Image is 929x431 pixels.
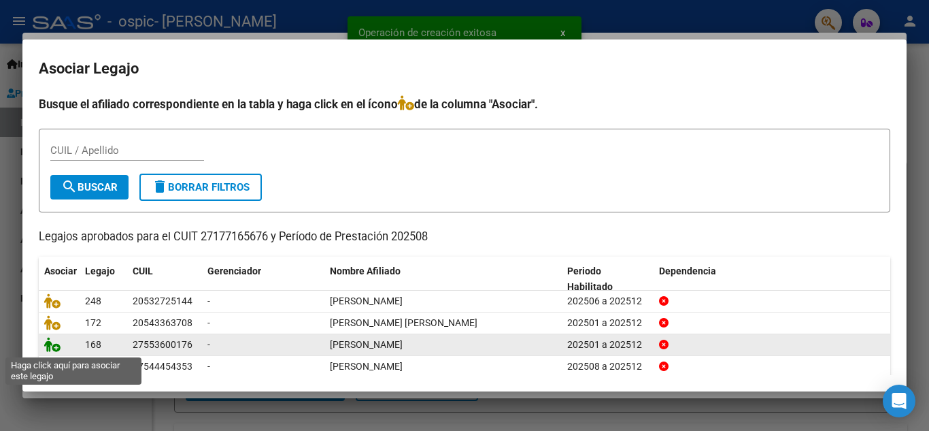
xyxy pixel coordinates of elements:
[567,266,613,292] span: Periodo Habilitado
[39,95,890,113] h4: Busque el afiliado correspondiente en la tabla y haga click en el ícono de la columna "Asociar".
[207,339,210,350] span: -
[207,361,210,372] span: -
[85,317,101,328] span: 172
[133,315,192,331] div: 20543363708
[152,181,250,193] span: Borrar Filtros
[567,293,648,309] div: 202506 a 202512
[85,339,101,350] span: 168
[330,317,477,328] span: CUEVAS ELIAN THIAN
[207,266,261,276] span: Gerenciador
[80,257,127,302] datatable-header-cell: Legajo
[133,293,192,309] div: 20532725144
[61,178,78,195] mat-icon: search
[330,266,401,276] span: Nombre Afiliado
[85,266,115,276] span: Legajo
[330,339,403,350] span: CAVENATTI LOURDES ABRIL
[659,266,716,276] span: Dependencia
[133,337,192,353] div: 27553600176
[324,257,562,302] datatable-header-cell: Nombre Afiliado
[85,296,101,306] span: 248
[50,175,129,199] button: Buscar
[883,385,915,417] div: Open Intercom Messenger
[654,257,891,302] datatable-header-cell: Dependencia
[152,178,168,195] mat-icon: delete
[562,257,654,302] datatable-header-cell: Periodo Habilitado
[567,359,648,374] div: 202508 a 202512
[61,181,118,193] span: Buscar
[133,359,192,374] div: 27544454353
[330,296,403,306] span: LOMBARDI JULIAN ANGEL
[207,296,210,306] span: -
[127,257,202,302] datatable-header-cell: CUIL
[139,174,262,201] button: Borrar Filtros
[133,266,153,276] span: CUIL
[330,361,403,372] span: TORRES PACENTI GIULIANA ISABELLA
[85,361,101,372] span: 162
[39,229,890,246] p: Legajos aprobados para el CUIT 27177165676 y Período de Prestación 202508
[567,315,648,331] div: 202501 a 202512
[44,266,77,276] span: Asociar
[202,257,324,302] datatable-header-cell: Gerenciador
[39,257,80,302] datatable-header-cell: Asociar
[567,337,648,353] div: 202501 a 202512
[207,317,210,328] span: -
[39,56,890,82] h2: Asociar Legajo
